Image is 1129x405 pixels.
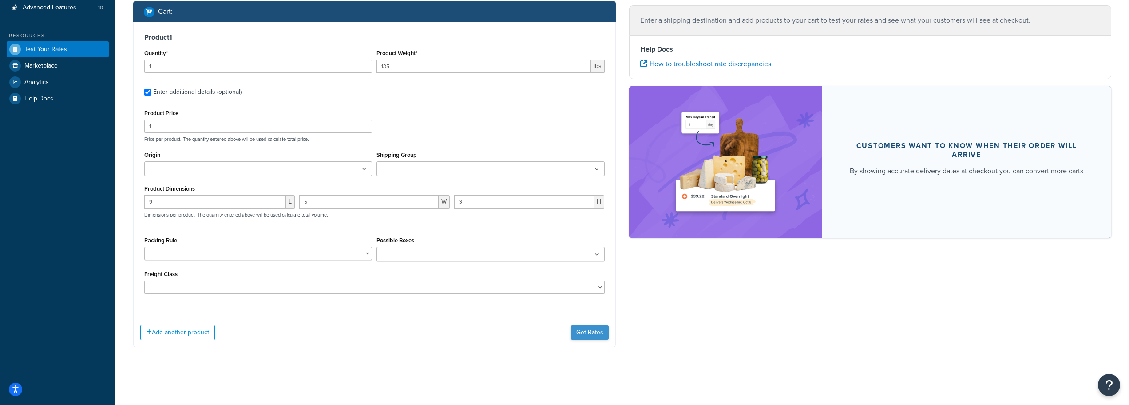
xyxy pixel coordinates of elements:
[144,33,605,42] h3: Product 1
[7,58,109,74] a: Marketplace
[144,237,177,244] label: Packing Rule
[24,95,53,103] span: Help Docs
[594,195,604,209] span: H
[144,60,372,73] input: 0
[376,152,417,158] label: Shipping Group
[24,79,49,86] span: Analytics
[144,110,178,116] label: Product Price
[850,166,1083,176] div: By showing accurate delivery dates at checkout you can convert more carts
[153,86,242,98] div: Enter additional details (optional)
[7,41,109,57] a: Test Your Rates
[144,271,178,277] label: Freight Class
[640,44,1101,55] h4: Help Docs
[670,100,781,225] img: feature-image-ddt-36eae7f7280da8017bfb280eaccd9c446f90b1fe08728e4019434db127062ab4.png
[142,212,328,218] p: Dimensions per product. The quantity entered above will be used calculate total volume.
[144,152,160,158] label: Origin
[144,50,168,56] label: Quantity*
[1098,374,1120,396] button: Open Resource Center
[140,325,215,340] button: Add another product
[843,141,1090,159] div: Customers want to know when their order will arrive
[376,60,590,73] input: 0.00
[144,185,195,192] label: Product Dimensions
[158,8,173,16] h2: Cart :
[24,46,67,53] span: Test Your Rates
[7,91,109,107] a: Help Docs
[640,14,1101,27] p: Enter a shipping destination and add products to your cart to test your rates and see what your c...
[7,74,109,90] a: Analytics
[98,4,103,12] span: 10
[591,60,605,73] span: lbs
[24,62,58,70] span: Marketplace
[376,237,414,244] label: Possible Boxes
[23,4,76,12] span: Advanced Features
[376,50,417,56] label: Product Weight*
[640,59,771,69] a: How to troubleshoot rate discrepancies
[7,32,109,40] div: Resources
[571,325,609,340] button: Get Rates
[144,89,151,96] input: Enter additional details (optional)
[439,195,450,209] span: W
[286,195,295,209] span: L
[142,136,607,142] p: Price per product. The quantity entered above will be used calculate total price.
